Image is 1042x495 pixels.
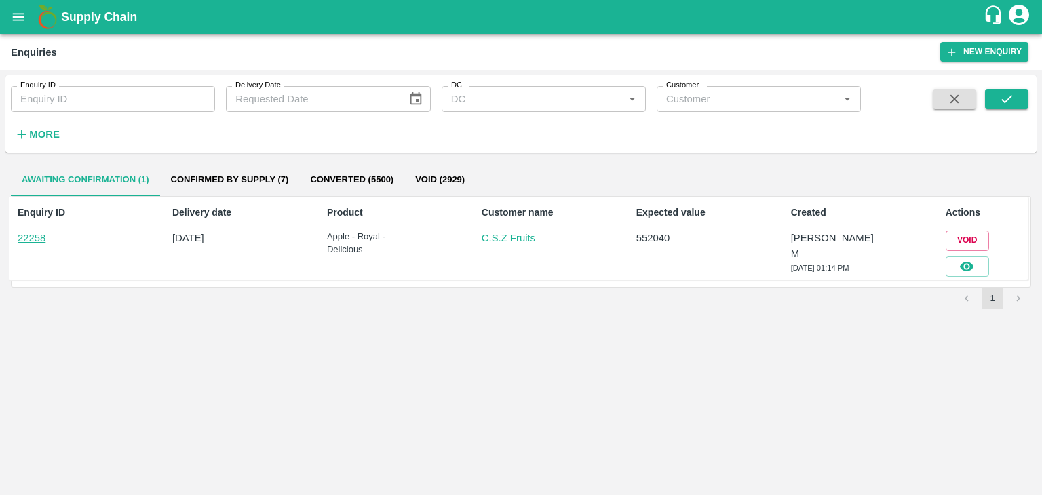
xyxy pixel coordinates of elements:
label: Customer [666,80,699,91]
button: open drawer [3,1,34,33]
button: Open [838,90,856,108]
a: C.S.Z Fruits [482,231,560,245]
button: Void (2929) [404,163,476,196]
button: Confirmed by supply (7) [160,163,300,196]
img: logo [34,3,61,31]
p: 552040 [636,231,715,245]
input: Customer [661,90,834,108]
div: account of current user [1007,3,1031,31]
p: Actions [946,205,1024,220]
p: [DATE] [172,231,251,245]
b: Supply Chain [61,10,137,24]
nav: pagination navigation [954,288,1031,309]
label: DC [451,80,462,91]
button: New Enquiry [940,42,1028,62]
a: Supply Chain [61,7,983,26]
button: Awaiting confirmation (1) [11,163,160,196]
p: Enquiry ID [18,205,96,220]
input: Enquiry ID [11,86,215,112]
input: Requested Date [226,86,398,112]
p: Product [327,205,406,220]
label: Delivery Date [235,80,281,91]
div: Enquiries [11,43,57,61]
label: Enquiry ID [20,80,56,91]
div: customer-support [983,5,1007,29]
button: Open [623,90,641,108]
p: Delivery date [172,205,251,220]
button: More [11,123,63,146]
strong: More [29,129,60,140]
p: [PERSON_NAME] M [791,231,870,261]
button: Void [946,231,989,250]
button: Converted (5500) [299,163,404,196]
p: Expected value [636,205,715,220]
button: Choose date [403,86,429,112]
button: page 1 [982,288,1003,309]
span: [DATE] 01:14 PM [791,264,849,272]
a: 22258 [18,233,45,243]
p: Customer name [482,205,560,220]
p: Created [791,205,870,220]
p: Apple - Royal - Delicious [327,231,406,256]
input: DC [446,90,619,108]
